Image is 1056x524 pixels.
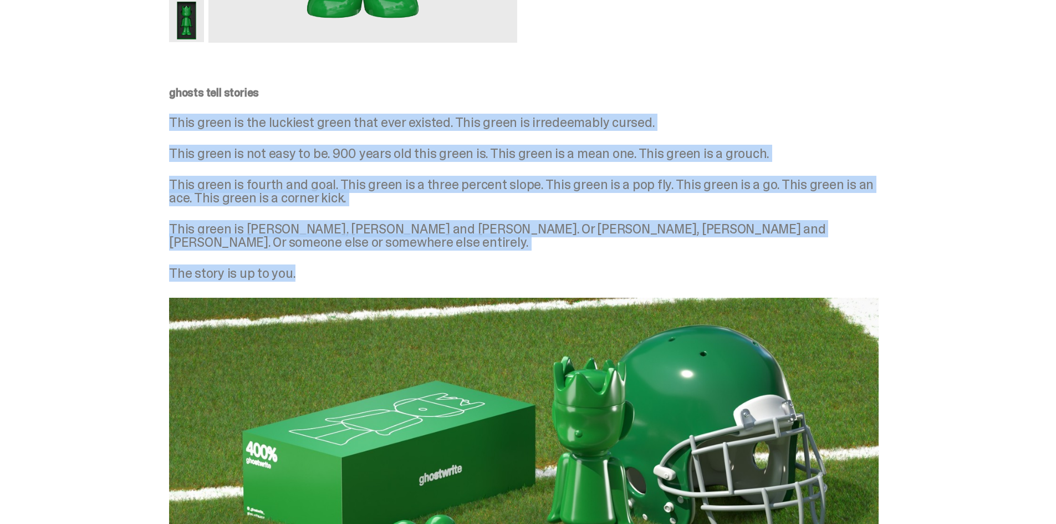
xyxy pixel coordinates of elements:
p: This green is fourth and goal. This green is a three percent slope. This green is a pop fly. This... [169,178,879,205]
p: ghosts tell stories [169,87,879,98]
p: This green is the luckiest green that ever existed. This green is irredeemably cursed. [169,116,879,129]
p: The story is up to you. [169,267,879,280]
p: This green is not easy to be. 900 years old this green is. This green is a mean one. This green i... [169,147,879,160]
p: This green is [PERSON_NAME], [PERSON_NAME] and [PERSON_NAME]. Or [PERSON_NAME], [PERSON_NAME] and... [169,222,879,249]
